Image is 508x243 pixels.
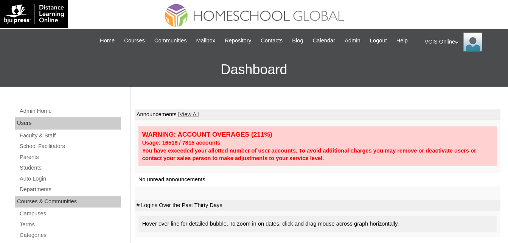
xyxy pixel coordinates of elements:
h3: Dashboard [4,53,504,87]
span: Communities [154,36,187,45]
a: Campuses [19,209,121,218]
span: Mailbox [196,36,216,45]
img: logo-white.png [4,4,64,24]
span: Admin [345,36,360,45]
span: Contacts [261,36,283,45]
span: Courses [124,36,145,45]
span: Repository [225,36,251,45]
a: Home [96,36,118,45]
a: Contacts [257,36,286,45]
a: School Facilitators [19,142,121,151]
a: Admin Home [19,106,121,116]
a: Help [393,36,412,45]
div: VCIS Online [425,33,501,51]
span: Calendar [313,36,335,45]
a: Parents [19,153,121,162]
a: Students [19,163,121,173]
span: Home [100,36,115,45]
strong: Usage: 16518 / 7815 accounts [142,140,221,146]
a: Departments [19,185,121,194]
a: Calendar [309,36,339,45]
div: You have exceeded your allotted number of user accounts. To avoid additional charges you may remo... [142,147,493,162]
div: Users [15,117,121,129]
a: Mailbox [193,36,219,45]
span: Logout [370,36,387,45]
a: Categories [19,231,121,240]
span: Blog [292,36,303,45]
a: Faculty & Staff [19,131,121,140]
a: Blog [288,36,307,45]
a: Auto Login [19,174,121,184]
a: Admin [341,36,364,45]
div: Hover over line for detailed bubble. To zoom in on dates, click and drag mouse across graph horiz... [138,216,497,232]
a: Repository [221,36,255,45]
span: Help [396,36,408,45]
td: No unread announcements. [135,173,500,187]
a: View All [180,111,199,117]
td: # Logins Over the Past Thirty Days [135,200,500,211]
a: Logout [366,36,391,45]
div: WARNING: ACCOUNT OVERAGES (211%) [142,130,493,139]
td: Announcements | [135,109,500,120]
a: Courses [120,36,149,45]
a: Terms [19,220,121,229]
a: Communities [151,36,191,45]
div: Courses & Communities [15,196,121,208]
img: VCIS Online Admin [463,33,482,51]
